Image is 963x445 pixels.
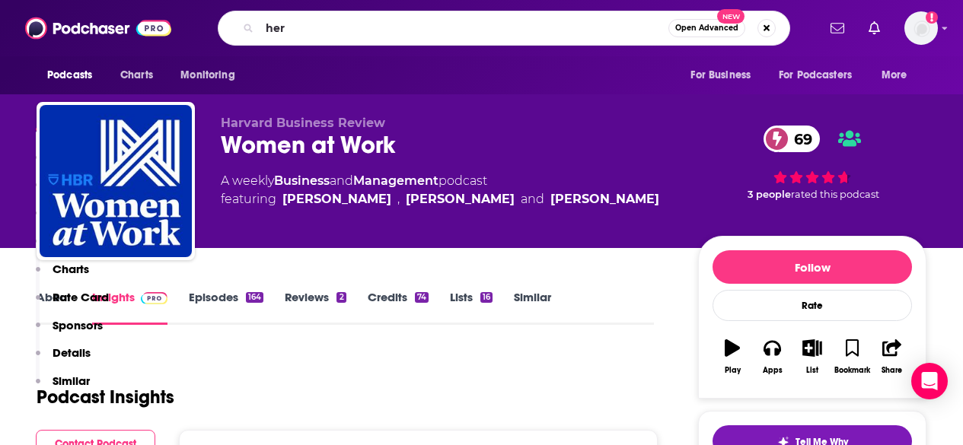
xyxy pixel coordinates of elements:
[47,65,92,86] span: Podcasts
[415,292,429,303] div: 74
[764,126,820,152] a: 69
[904,11,938,45] img: User Profile
[285,290,346,325] a: Reviews2
[713,250,912,284] button: Follow
[882,366,902,375] div: Share
[926,11,938,24] svg: Add a profile image
[763,366,783,375] div: Apps
[53,373,90,388] p: Similar
[680,61,770,90] button: open menu
[246,292,263,303] div: 164
[713,329,752,384] button: Play
[675,24,738,32] span: Open Advanced
[221,190,659,208] span: featuring
[791,189,879,200] span: rated this podcast
[904,11,938,45] span: Logged in as emilyjherman
[221,116,385,130] span: Harvard Business Review
[36,318,103,346] button: Sponsors
[180,65,234,86] span: Monitoring
[189,290,263,325] a: Episodes164
[480,292,493,303] div: 16
[36,345,91,373] button: Details
[450,290,493,325] a: Lists16
[717,9,745,24] span: New
[806,366,818,375] div: List
[882,65,907,86] span: More
[36,373,90,402] button: Similar
[120,65,153,86] span: Charts
[282,190,391,208] a: Amy Gallo
[221,172,659,208] div: A weekly podcast
[769,61,874,90] button: open menu
[53,290,109,304] p: Rate Card
[911,363,948,399] div: Open Intercom Messenger
[336,292,346,303] div: 2
[832,329,872,384] button: Bookmark
[330,173,353,188] span: and
[397,190,400,208] span: ,
[40,105,192,257] img: Women at Work
[110,61,162,90] a: Charts
[274,173,330,188] a: Business
[752,329,792,384] button: Apps
[725,366,741,375] div: Play
[871,61,926,90] button: open menu
[170,61,254,90] button: open menu
[779,65,852,86] span: For Podcasters
[37,61,112,90] button: open menu
[521,190,544,208] span: and
[218,11,790,46] div: Search podcasts, credits, & more...
[779,126,820,152] span: 69
[406,190,515,208] a: Amy Bernstein
[368,290,429,325] a: Credits74
[698,116,926,210] div: 69 3 peoplerated this podcast
[668,19,745,37] button: Open AdvancedNew
[514,290,551,325] a: Similar
[36,290,109,318] button: Rate Card
[353,173,438,188] a: Management
[863,15,886,41] a: Show notifications dropdown
[713,290,912,321] div: Rate
[53,318,103,332] p: Sponsors
[872,329,912,384] button: Share
[53,345,91,360] p: Details
[748,189,791,200] span: 3 people
[25,14,171,43] img: Podchaser - Follow, Share and Rate Podcasts
[904,11,938,45] button: Show profile menu
[792,329,832,384] button: List
[824,15,850,41] a: Show notifications dropdown
[834,366,870,375] div: Bookmark
[690,65,751,86] span: For Business
[550,190,659,208] a: Emily Caulfield
[260,16,668,40] input: Search podcasts, credits, & more...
